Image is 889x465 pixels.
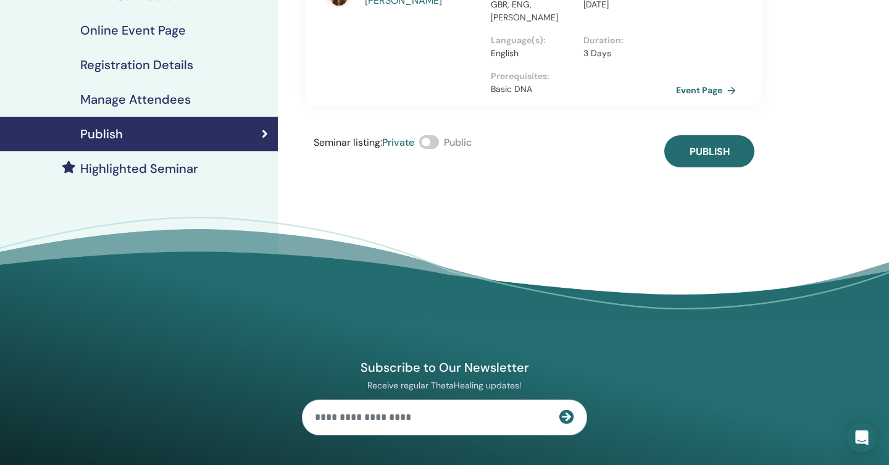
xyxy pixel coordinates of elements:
div: Open Intercom Messenger [847,423,877,453]
h4: Registration Details [80,57,193,72]
p: English [491,47,576,60]
button: Publish [664,135,754,167]
span: Public [444,136,472,149]
p: Basic DNA [491,83,676,96]
p: Language(s) : [491,34,576,47]
h4: Online Event Page [80,23,186,38]
h4: Manage Attendees [80,92,191,107]
h4: Publish [80,127,123,141]
span: Seminar listing : [314,136,382,149]
p: Prerequisites : [491,70,676,83]
h4: Subscribe to Our Newsletter [302,359,587,375]
span: Publish [690,145,730,158]
span: Private [382,136,414,149]
a: Event Page [676,81,741,99]
p: Duration : [583,34,669,47]
h4: Highlighted Seminar [80,161,198,176]
p: 3 Days [583,47,669,60]
p: Receive regular ThetaHealing updates! [302,380,587,391]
